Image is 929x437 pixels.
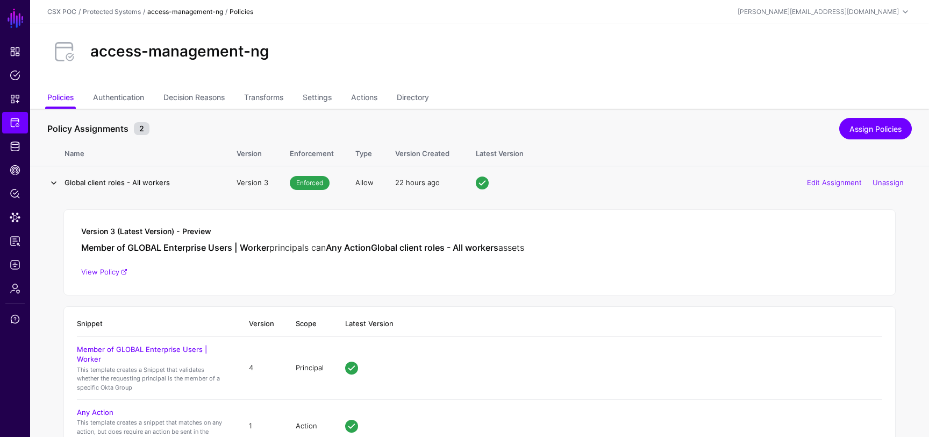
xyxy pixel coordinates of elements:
span: Policy Lens [10,188,20,199]
span: Data Lens [10,212,20,223]
a: Assign Policies [839,118,912,139]
td: 4 [238,337,285,400]
a: Dashboard [2,41,28,62]
a: Any Action [77,408,113,417]
span: Logs [10,259,20,270]
a: Policies [2,65,28,86]
th: Version Created [384,138,465,166]
a: Directory [397,88,429,109]
div: [PERSON_NAME][EMAIL_ADDRESS][DOMAIN_NAME] [738,7,899,17]
span: Protected Systems [10,117,20,128]
th: Type [345,138,384,166]
span: Support [10,314,20,325]
a: Reports [2,230,28,252]
a: Admin [2,278,28,299]
span: Policy Assignments [45,122,131,135]
th: Enforcement [279,138,345,166]
strong: Policies [230,8,253,16]
a: Protected Systems [83,8,141,16]
strong: Any Action [326,242,371,253]
td: Principal [285,337,334,400]
span: principals can [269,242,326,253]
a: Logs [2,254,28,276]
th: Snippet [77,311,238,337]
strong: Global client roles - All workers [371,242,498,253]
th: Version [238,311,285,337]
h2: access-management-ng [90,43,269,61]
td: Allow [345,166,384,200]
small: 2 [134,122,149,135]
th: Latest Version [334,311,882,337]
div: / [141,7,147,17]
h5: Version 3 (Latest Version) - Preview [81,227,878,236]
span: CAEP Hub [10,165,20,175]
h4: Global client roles - All workers [65,178,215,187]
a: Policy Lens [2,183,28,205]
span: 22 hours ago [395,178,440,187]
a: Protected Systems [2,112,28,133]
a: Data Lens [2,207,28,228]
div: / [223,7,230,17]
a: Edit Assignment [807,178,862,187]
th: Latest Version [465,138,929,166]
div: / [76,7,83,17]
span: Policies [10,70,20,81]
a: Transforms [244,88,283,109]
span: Snippets [10,94,20,104]
a: View Policy [81,267,127,276]
span: Admin [10,283,20,294]
th: Name [65,138,226,166]
a: Snippets [2,88,28,110]
a: Unassign [873,178,904,187]
a: Identity Data Fabric [2,136,28,157]
th: Version [226,138,279,166]
a: Actions [351,88,377,109]
span: Dashboard [10,46,20,57]
span: Reports [10,236,20,246]
th: Scope [285,311,334,337]
p: This template creates a Snippet that validates whether the requesting principal is the member of ... [77,365,227,392]
td: Version 3 [226,166,279,200]
a: Authentication [93,88,144,109]
strong: Member of GLOBAL Enterprise Users | Worker [81,242,269,253]
span: Identity Data Fabric [10,141,20,152]
a: CAEP Hub [2,159,28,181]
a: Decision Reasons [163,88,225,109]
strong: access-management-ng [147,8,223,16]
span: Enforced [290,176,330,190]
a: SGNL [6,6,25,30]
a: CSX POC [47,8,76,16]
a: Policies [47,88,74,109]
a: Member of GLOBAL Enterprise Users | Worker [77,345,207,363]
span: assets [498,242,524,253]
a: Settings [303,88,332,109]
